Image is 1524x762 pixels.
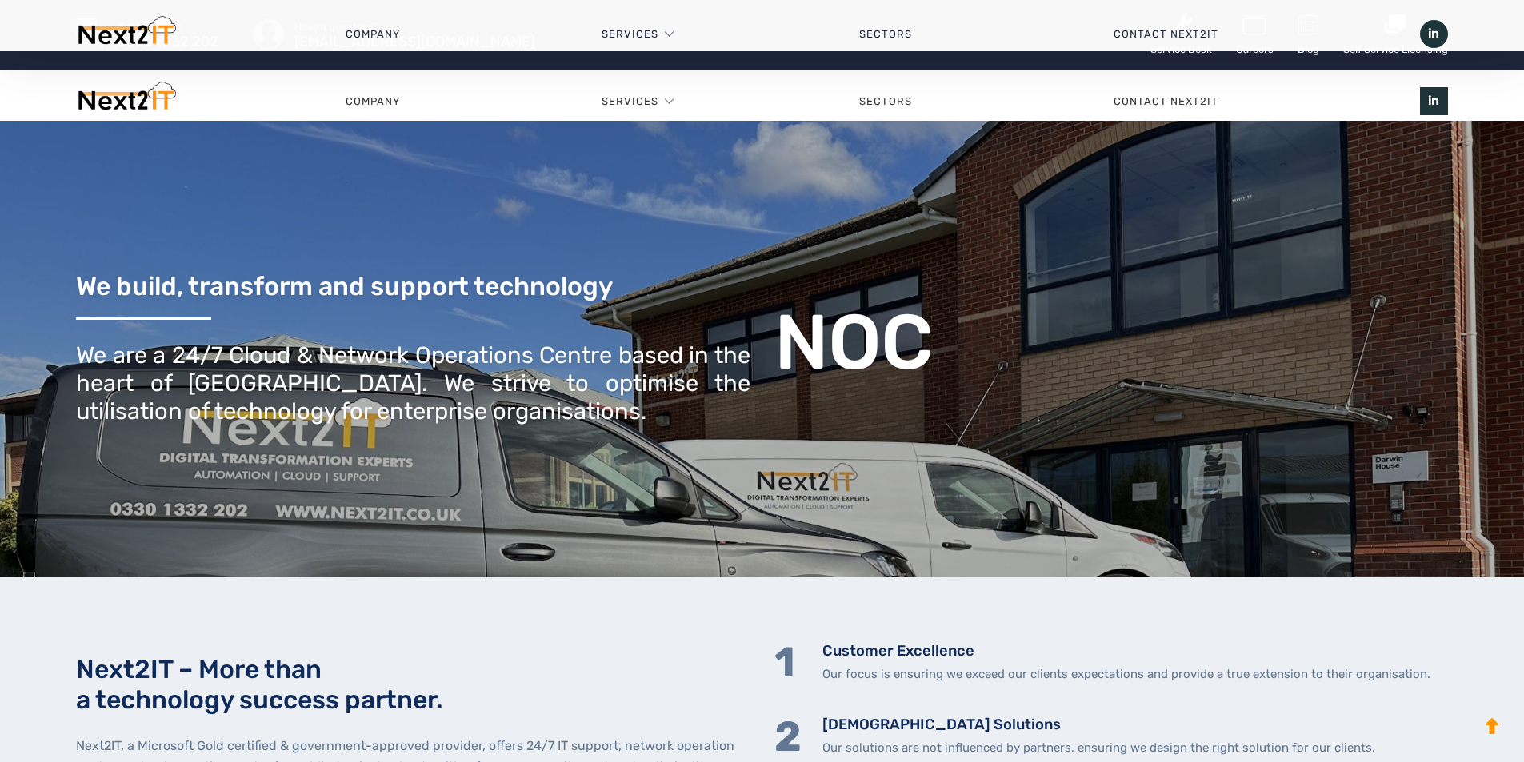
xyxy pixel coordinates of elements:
img: Next2IT [76,16,176,52]
a: Sectors [759,10,1014,58]
a: Contact Next2IT [1013,78,1319,126]
a: Company [245,78,501,126]
a: Sectors [759,78,1014,126]
a: Company [245,10,501,58]
b: NOC [774,297,933,389]
p: Our solutions are not influenced by partners, ensuring we design the right solution for our clients. [822,739,1375,757]
a: Contact Next2IT [1013,10,1319,58]
p: Our focus is ensuring we exceed our clients expectations and provide a true extension to their or... [822,665,1430,684]
h2: Next2IT – More than a technology success partner. [76,654,750,716]
div: We are a 24/7 Cloud & Network Operations Centre based in the heart of [GEOGRAPHIC_DATA]. We striv... [76,341,750,425]
img: Next2IT [76,82,176,118]
a: Services [602,10,658,58]
h3: We build, transform and support technology [76,273,750,301]
h5: Customer Excellence [822,641,1430,661]
h5: [DEMOGRAPHIC_DATA] Solutions [822,715,1375,735]
a: Services [602,78,658,126]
